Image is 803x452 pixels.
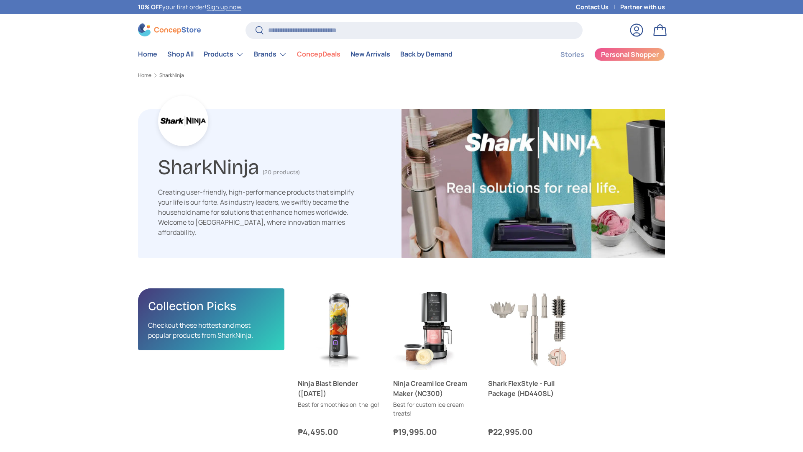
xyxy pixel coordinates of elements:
[138,3,162,11] strong: 10% OFF
[488,378,570,398] a: Shark FlexStyle - Full Package (HD440SL)
[254,46,287,63] a: Brands
[601,51,659,58] span: Personal Shopper
[298,288,380,370] a: Ninja Blast Blender (BC151)
[158,152,259,180] h1: SharkNinja
[488,288,570,370] a: Shark FlexStyle - Full Package (HD440SL)
[401,109,665,258] img: SharkNinja
[263,169,300,176] span: (20 products)
[158,187,355,237] div: Creating user-friendly, high-performance products that simplify your life is our forte. As indust...
[138,23,201,36] img: ConcepStore
[297,46,340,62] a: ConcepDeals
[620,3,665,12] a: Partner with us
[138,3,243,12] p: your first order! .
[393,288,475,370] a: Ninja Creami Ice Cream Maker (NC300)
[576,3,620,12] a: Contact Us
[148,320,274,340] p: Checkout these hottest and most popular products from SharkNinja.
[249,46,292,63] summary: Brands
[350,46,390,62] a: New Arrivals
[138,73,151,78] a: Home
[207,3,241,11] a: Sign up now
[138,46,453,63] nav: Primary
[594,48,665,61] a: Personal Shopper
[199,46,249,63] summary: Products
[159,73,184,78] a: SharkNinja
[138,46,157,62] a: Home
[393,378,475,398] a: Ninja Creami Ice Cream Maker (NC300)
[400,46,453,62] a: Back by Demand
[540,46,665,63] nav: Secondary
[204,46,244,63] a: Products
[148,298,274,314] h2: Collection Picks
[298,378,380,398] a: Ninja Blast Blender ([DATE])
[138,72,665,79] nav: Breadcrumbs
[167,46,194,62] a: Shop All
[560,46,584,63] a: Stories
